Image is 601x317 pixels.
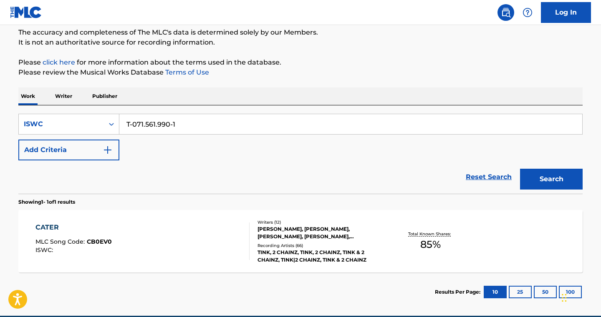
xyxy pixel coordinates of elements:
div: TINK, 2 CHAINZ, TINK, 2 CHAINZ, TINK & 2 CHAINZ, TINK|2 CHAINZ, TINK & 2 CHAINZ [258,249,384,264]
form: Search Form [18,114,583,194]
p: Please for more information about the terms used in the database. [18,57,583,67]
a: Reset Search [462,168,516,186]
span: 85 % [420,237,441,252]
img: help [523,7,533,17]
a: Terms of Use [164,68,209,76]
img: search [501,7,511,17]
button: Search [520,169,583,190]
a: CATERMLC Song Code:CB0EV0ISWC:Writers (12)[PERSON_NAME], [PERSON_NAME], [PERSON_NAME], [PERSON_NA... [18,210,583,272]
p: Work [18,87,38,105]
div: Recording Artists ( 66 ) [258,242,384,249]
span: MLC Song Code : [35,238,87,245]
a: click here [43,58,75,66]
p: Please review the Musical Works Database [18,67,583,77]
p: Results Per Page: [435,288,482,296]
div: Help [519,4,536,21]
span: ISWC : [35,246,55,254]
p: Showing 1 - 1 of 1 results [18,198,75,206]
div: Writers ( 12 ) [258,219,384,225]
div: CATER [35,222,112,232]
img: 9d2ae6d4665cec9f34b9.svg [103,145,113,155]
a: Public Search [497,4,514,21]
button: 100 [559,286,582,298]
img: MLC Logo [10,6,42,18]
a: Log In [541,2,591,23]
p: Publisher [90,87,120,105]
button: 10 [484,286,507,298]
div: Drag [562,285,567,310]
button: 25 [509,286,532,298]
button: Add Criteria [18,140,119,160]
div: [PERSON_NAME], [PERSON_NAME], [PERSON_NAME], [PERSON_NAME], [PERSON_NAME], [PERSON_NAME], [PERSON... [258,225,384,240]
span: CB0EV0 [87,238,112,245]
iframe: Chat Widget [559,277,601,317]
button: 50 [534,286,557,298]
p: Writer [53,87,75,105]
p: Total Known Shares: [408,231,453,237]
div: ISWC [24,119,99,129]
p: The accuracy and completeness of The MLC's data is determined solely by our Members. [18,27,583,37]
p: It is not an authoritative source for recording information. [18,37,583,47]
